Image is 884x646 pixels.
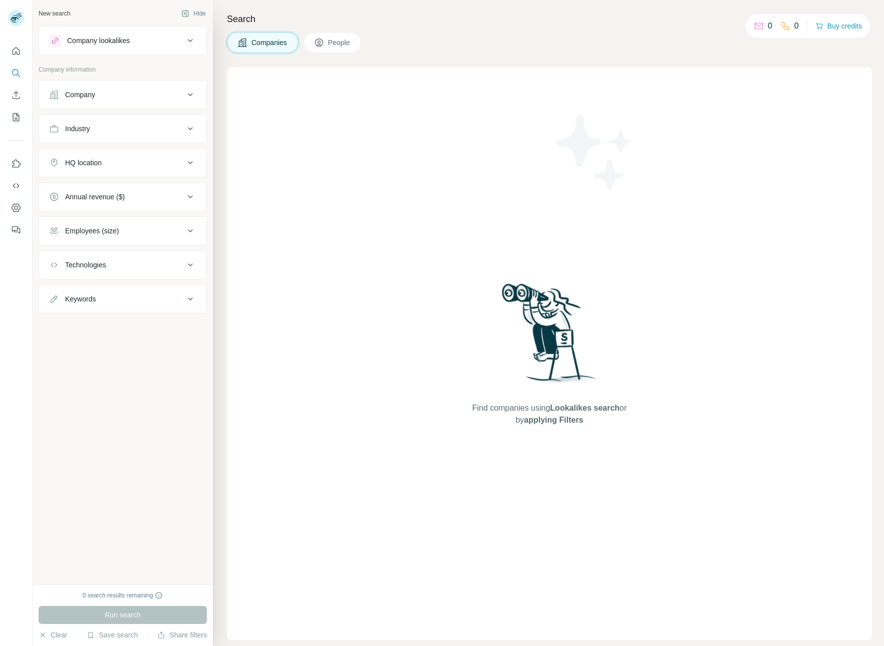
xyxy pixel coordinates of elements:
button: Clear [39,630,67,640]
p: 0 [768,20,772,32]
button: Technologies [39,253,206,277]
span: Lookalikes search [550,404,620,412]
button: Search [8,64,24,82]
div: New search [39,9,70,18]
img: Surfe Illustration - Woman searching with binoculars [497,281,602,393]
div: 0 search results remaining [83,591,163,600]
button: Employees (size) [39,219,206,243]
button: Use Surfe API [8,177,24,195]
div: Keywords [65,294,96,304]
button: My lists [8,108,24,126]
button: Company [39,83,206,107]
button: Industry [39,117,206,141]
button: Keywords [39,287,206,311]
button: Buy credits [815,19,862,33]
button: Feedback [8,221,24,239]
div: Technologies [65,260,106,270]
div: Annual revenue ($) [65,192,125,202]
img: Surfe Illustration - Stars [549,107,640,197]
div: Employees (size) [65,226,119,236]
span: People [328,38,351,48]
span: Find companies using or by [469,402,630,426]
button: Share filters [157,630,207,640]
span: Companies [251,38,288,48]
button: Enrich CSV [8,86,24,104]
button: HQ location [39,151,206,175]
button: Hide [174,6,213,21]
button: Use Surfe on LinkedIn [8,155,24,173]
button: Dashboard [8,199,24,217]
div: Industry [65,124,90,134]
button: Save search [87,630,138,640]
div: HQ location [65,158,102,168]
button: Annual revenue ($) [39,185,206,209]
div: Company lookalikes [67,36,130,46]
button: Company lookalikes [39,29,206,53]
p: Company information [39,65,207,74]
p: 0 [794,20,799,32]
button: Quick start [8,42,24,60]
div: Company [65,90,95,100]
h4: Search [227,12,872,26]
span: applying Filters [524,416,583,424]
